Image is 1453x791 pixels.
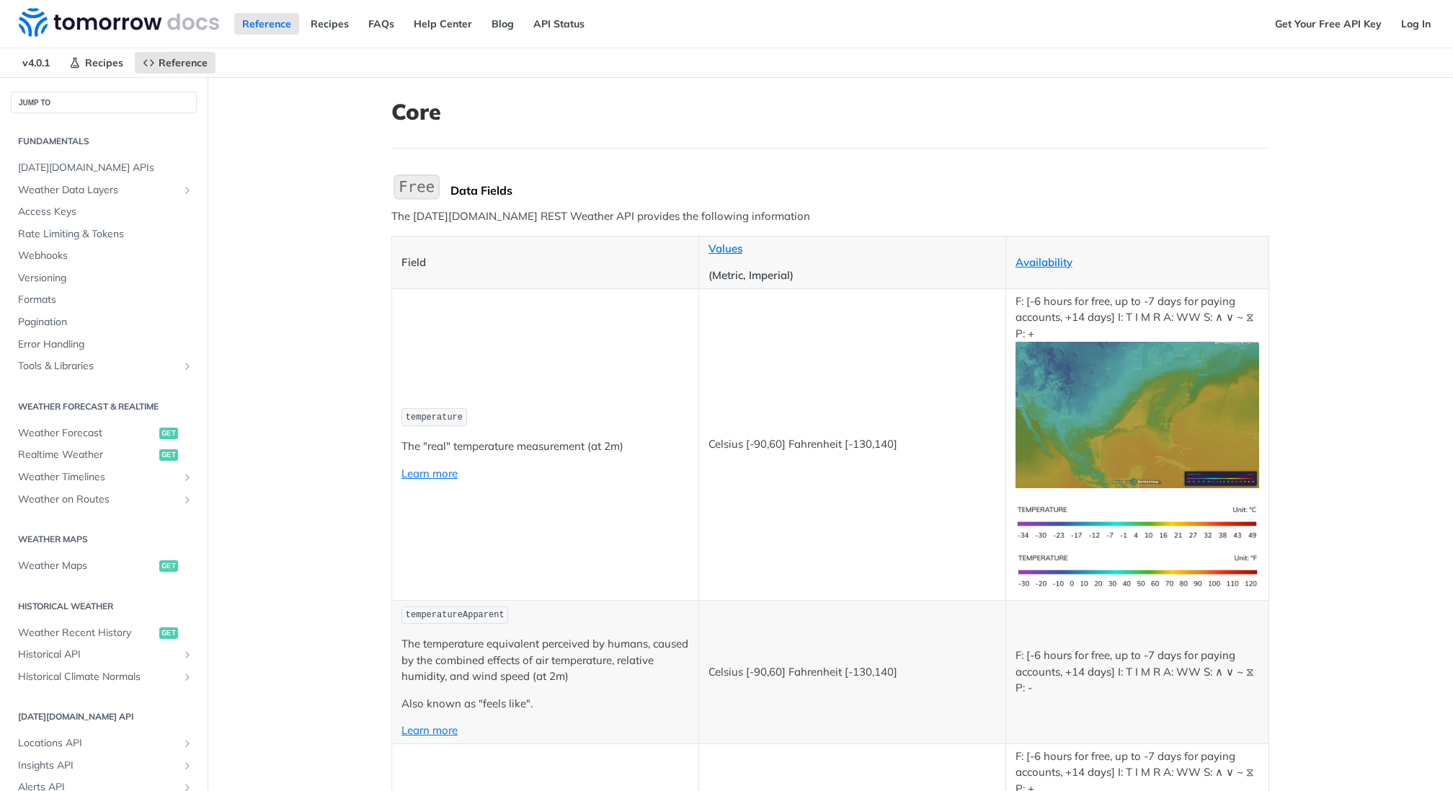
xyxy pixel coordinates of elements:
[18,759,178,773] span: Insights API
[401,636,689,685] p: The temperature equivalent perceived by humans, caused by the combined effects of air temperature...
[360,13,402,35] a: FAQs
[18,626,156,640] span: Weather Recent History
[182,185,193,196] button: Show subpages for Weather Data Layers
[11,355,197,377] a: Tools & LibrariesShow subpages for Tools & Libraries
[11,268,197,289] a: Versioning
[11,644,197,666] a: Historical APIShow subpages for Historical API
[159,560,178,572] span: get
[18,183,178,198] span: Weather Data Layers
[234,13,299,35] a: Reference
[11,92,197,113] button: JUMP TO
[11,423,197,444] a: Weather Forecastget
[391,208,1269,225] p: The [DATE][DOMAIN_NAME] REST Weather API provides the following information
[11,467,197,488] a: Weather TimelinesShow subpages for Weather Timelines
[11,533,197,546] h2: Weather Maps
[1016,515,1259,529] span: Expand image
[18,161,193,175] span: [DATE][DOMAIN_NAME] APIs
[11,201,197,223] a: Access Keys
[1016,407,1259,421] span: Expand image
[18,359,178,374] span: Tools & Libraries
[182,738,193,749] button: Show subpages for Locations API
[1016,648,1259,697] p: F: [-6 hours for free, up to -7 days for paying accounts, +14 days] I: T I M R A: WW S: ∧ ∨ ~ ⧖ P: -
[708,436,996,453] p: Celsius [-90,60] Fahrenheit [-130,140]
[708,664,996,681] p: Celsius [-90,60] Fahrenheit [-130,140]
[11,245,197,267] a: Webhooks
[14,52,58,74] span: v4.0.1
[708,242,742,255] a: Values
[18,448,156,462] span: Realtime Weather
[401,467,458,480] a: Learn more
[11,755,197,777] a: Insights APIShow subpages for Insights API
[18,470,178,485] span: Weather Timelines
[11,334,197,355] a: Error Handling
[525,13,592,35] a: API Status
[182,494,193,505] button: Show subpages for Weather on Routes
[303,13,357,35] a: Recipes
[19,8,219,37] img: Tomorrow.io Weather API Docs
[401,255,689,271] p: Field
[18,205,193,219] span: Access Keys
[159,449,178,461] span: get
[159,428,178,439] span: get
[11,710,197,723] h2: [DATE][DOMAIN_NAME] API
[11,733,197,754] a: Locations APIShow subpages for Locations API
[11,622,197,644] a: Weather Recent Historyget
[18,315,193,330] span: Pagination
[61,52,131,74] a: Recipes
[135,52,215,74] a: Reference
[182,760,193,772] button: Show subpages for Insights API
[182,671,193,683] button: Show subpages for Historical Climate Normals
[450,183,1269,198] div: Data Fields
[18,426,156,441] span: Weather Forecast
[1016,293,1259,488] p: F: [-6 hours for free, up to -7 days for paying accounts, +14 days] I: T I M R A: WW S: ∧ ∨ ~ ⧖ P: +
[11,555,197,577] a: Weather Mapsget
[401,696,689,712] p: Also known as "feels like".
[401,723,458,737] a: Learn more
[18,670,178,684] span: Historical Climate Normals
[18,492,178,507] span: Weather on Routes
[401,438,689,455] p: The "real" temperature measurement (at 2m)
[18,271,193,286] span: Versioning
[18,227,193,242] span: Rate Limiting & Tokens
[18,736,178,751] span: Locations API
[406,13,480,35] a: Help Center
[401,606,508,624] code: temperatureApparent
[1267,13,1390,35] a: Get Your Free API Key
[18,337,193,352] span: Error Handling
[11,311,197,333] a: Pagination
[11,180,197,201] a: Weather Data LayersShow subpages for Weather Data Layers
[11,666,197,688] a: Historical Climate NormalsShow subpages for Historical Climate Normals
[1016,255,1072,269] a: Availability
[18,648,178,662] span: Historical API
[11,444,197,466] a: Realtime Weatherget
[18,559,156,573] span: Weather Maps
[401,408,467,426] code: temperature
[85,56,123,69] span: Recipes
[11,400,197,413] h2: Weather Forecast & realtime
[11,289,197,311] a: Formats
[11,157,197,179] a: [DATE][DOMAIN_NAME] APIs
[1393,13,1439,35] a: Log In
[391,99,1269,125] h1: Core
[484,13,522,35] a: Blog
[159,56,208,69] span: Reference
[159,627,178,639] span: get
[18,293,193,307] span: Formats
[11,600,197,613] h2: Historical Weather
[1016,563,1259,577] span: Expand image
[11,135,197,148] h2: Fundamentals
[182,649,193,660] button: Show subpages for Historical API
[18,249,193,263] span: Webhooks
[11,489,197,511] a: Weather on RoutesShow subpages for Weather on Routes
[182,472,193,483] button: Show subpages for Weather Timelines
[11,224,197,245] a: Rate Limiting & Tokens
[182,361,193,372] button: Show subpages for Tools & Libraries
[708,268,996,284] p: (Metric, Imperial)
